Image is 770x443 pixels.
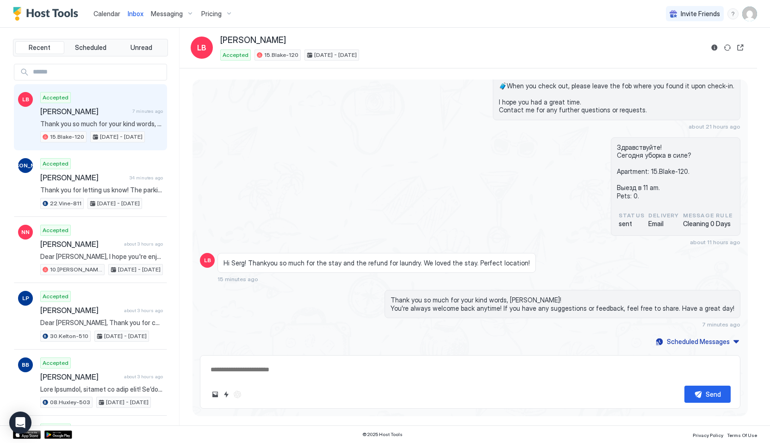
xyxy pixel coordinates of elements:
span: Thank you so much for your kind words, [PERSON_NAME]! You're always welcome back anytime! If you ... [391,296,734,312]
div: Scheduled Messages [667,337,730,346]
span: 15 minutes ago [217,276,258,283]
span: Cleaning 0 Days [683,220,733,228]
span: [PERSON_NAME] [3,161,49,170]
span: 10.[PERSON_NAME]-203 [50,265,102,274]
span: 15.Blake-120 [264,51,298,59]
span: 7 minutes ago [702,321,740,328]
div: menu [727,8,739,19]
a: Google Play Store [44,431,72,439]
span: sent [619,220,645,228]
span: [PERSON_NAME] [40,372,120,381]
input: Input Field [29,64,167,80]
button: Open reservation [735,42,746,53]
button: Quick reply [221,389,232,400]
span: about 3 hours ago [124,374,163,380]
span: 7 minutes ago [132,108,163,114]
span: 22.Vine-811 [50,199,81,208]
span: Accepted [43,160,68,168]
a: Inbox [128,9,143,18]
span: Accepted [223,51,248,59]
span: Messaging [151,10,183,18]
span: 34 minutes ago [130,175,163,181]
span: [PERSON_NAME] [40,107,129,116]
button: Sync reservation [722,42,733,53]
button: Send [684,386,731,403]
span: [PERSON_NAME] [40,173,126,182]
span: Recent [29,43,50,52]
span: Здравствуйте! Сегодня уборка в силе? Apartment: 15.Blake-120. Выезд в 11 am. Pets: 0. [617,143,734,200]
span: [DATE] - [DATE] [104,332,147,340]
span: Unread [130,43,152,52]
span: Thank you so much for your kind words, [PERSON_NAME]! You're always welcome back anytime! If you ... [40,120,163,128]
span: Dear [PERSON_NAME], Just a reminder that your check-out is [DATE] before 11 am. 🧳When you check o... [499,49,734,114]
span: Thank you for letting us know! The parking will be available for you at 2:30 PM, and we’ll also d... [40,186,163,194]
span: 08.Huxley-503 [50,398,90,406]
span: BB [22,361,29,369]
span: NN [21,228,30,236]
span: Accepted [43,359,68,367]
span: about 3 hours ago [124,241,163,247]
span: LP [22,294,29,302]
button: Scheduled Messages [654,335,740,348]
span: [DATE] - [DATE] [314,51,357,59]
span: about 21 hours ago [689,123,740,130]
div: tab-group [13,39,168,56]
div: Open Intercom Messenger [9,412,31,434]
button: Recent [15,41,64,54]
span: Accepted [43,93,68,102]
span: Inbox [128,10,143,18]
span: Dear [PERSON_NAME], I hope you're enjoying your stay with us. Just checking in to see if everythi... [40,252,163,261]
button: Upload image [210,389,221,400]
span: status [619,211,645,220]
span: [DATE] - [DATE] [100,133,143,141]
button: Reservation information [709,42,720,53]
span: [DATE] - [DATE] [118,265,161,274]
span: Accepted [43,292,68,301]
button: Scheduled [66,41,115,54]
span: LB [197,42,206,53]
span: Dear [PERSON_NAME], Thank you for choosing to stay at our apartment. 📅 I’d like to confirm your r... [40,319,163,327]
span: about 11 hours ago [690,239,740,246]
span: Lore Ipsumdol, sitamet co adip elit! Se’do eiusmod te inci utl! Etdol ma ali eni adminimveni qui’... [40,385,163,394]
span: Invite Friends [681,10,720,18]
span: Message Rule [683,211,733,220]
span: [PERSON_NAME] [220,35,286,46]
span: [DATE] - [DATE] [106,398,149,406]
span: © 2025 Host Tools [362,431,403,437]
span: [PERSON_NAME] [40,306,120,315]
button: Unread [117,41,166,54]
span: Privacy Policy [693,432,723,438]
span: Accepted [43,226,68,234]
div: User profile [742,6,757,21]
a: Terms Of Use [727,430,757,439]
span: Accepted [43,425,68,433]
span: [PERSON_NAME] [40,240,120,249]
span: Calendar [93,10,120,18]
span: [DATE] - [DATE] [97,199,140,208]
span: Terms Of Use [727,432,757,438]
span: Pricing [201,10,222,18]
a: Privacy Policy [693,430,723,439]
span: LB [22,95,29,104]
span: Delivery [648,211,679,220]
span: Email [648,220,679,228]
a: Host Tools Logo [13,7,82,21]
a: Calendar [93,9,120,18]
span: 15.Blake-120 [50,133,84,141]
span: Hi Serg! Thankyou so much for the stay and the refund for laundry. We loved the stay. Perfect loc... [224,259,530,267]
div: Send [706,389,721,399]
a: App Store [13,431,41,439]
span: LB [204,256,211,265]
span: about 3 hours ago [124,308,163,314]
span: Scheduled [75,43,106,52]
span: 30.Kelton-510 [50,332,88,340]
